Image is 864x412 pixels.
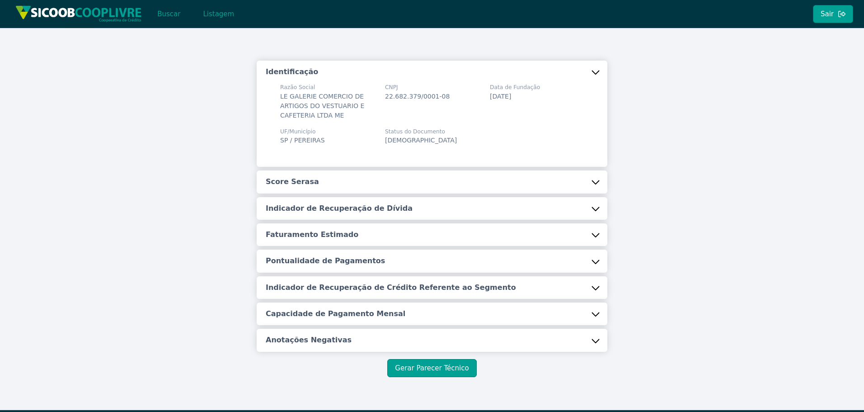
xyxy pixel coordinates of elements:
button: Sair [813,5,853,23]
button: Listagem [195,5,242,23]
span: UF/Município [280,128,325,136]
span: CNPJ [385,83,450,91]
button: Faturamento Estimado [257,223,607,246]
h5: Score Serasa [266,177,319,187]
button: Identificação [257,61,607,83]
img: img/sicoob_cooplivre.png [15,5,142,22]
span: LE GALERIE COMERCIO DE ARTIGOS DO VESTUARIO E CAFETERIA LTDA ME [280,93,364,119]
button: Gerar Parecer Técnico [387,359,476,377]
span: Status do Documento [385,128,457,136]
span: [DATE] [490,93,511,100]
span: Data de Fundação [490,83,540,91]
h5: Indicador de Recuperação de Crédito Referente ao Segmento [266,283,516,293]
h5: Pontualidade de Pagamentos [266,256,385,266]
h5: Identificação [266,67,318,77]
button: Score Serasa [257,170,607,193]
h5: Anotações Negativas [266,335,352,345]
span: SP / PEREIRAS [280,137,325,144]
span: Razão Social [280,83,374,91]
button: Indicador de Recuperação de Dívida [257,197,607,220]
button: Buscar [150,5,188,23]
button: Indicador de Recuperação de Crédito Referente ao Segmento [257,276,607,299]
h5: Capacidade de Pagamento Mensal [266,309,405,319]
h5: Faturamento Estimado [266,230,358,240]
button: Anotações Negativas [257,329,607,351]
span: [DEMOGRAPHIC_DATA] [385,137,457,144]
span: 22.682.379/0001-08 [385,93,450,100]
button: Capacidade de Pagamento Mensal [257,303,607,325]
h5: Indicador de Recuperação de Dívida [266,204,413,213]
button: Pontualidade de Pagamentos [257,250,607,272]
